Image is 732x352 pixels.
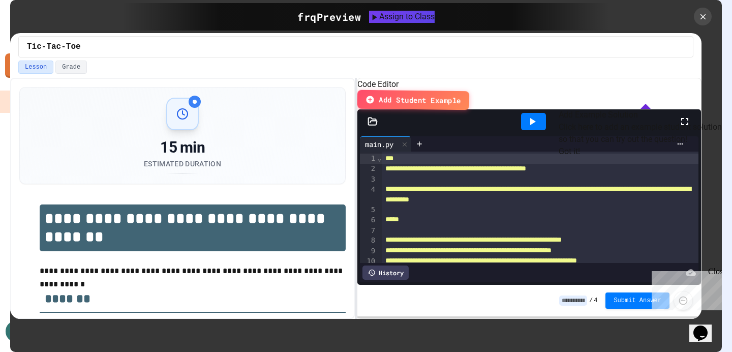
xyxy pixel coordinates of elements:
[377,154,382,162] span: Fold line
[27,41,81,53] span: Tic-Tac-Toe
[379,94,461,106] span: Add Student Example
[360,185,377,206] div: 4
[360,139,399,150] div: main.py
[648,267,722,310] iframe: chat widget
[55,61,87,74] button: Grade
[360,256,377,277] div: 10
[360,236,377,246] div: 8
[559,109,732,121] h6: Add Example Solution
[614,297,661,305] span: Submit Answer
[360,205,377,215] div: 5
[360,164,377,174] div: 2
[559,145,580,158] button: Got it!
[360,246,377,256] div: 9
[144,138,221,157] div: 15 min
[594,297,597,305] span: 4
[369,11,435,23] button: Assign to Class
[360,215,377,225] div: 6
[360,154,377,164] div: 1
[4,4,70,65] div: Chat with us now!Close
[360,226,377,236] div: 7
[362,266,409,280] div: History
[605,292,669,309] button: Submit Answer
[357,90,469,110] button: Add Student Example
[297,9,361,24] div: frq Preview
[689,311,722,342] iframe: chat widget
[589,297,593,305] span: /
[360,136,411,152] div: main.py
[357,78,701,91] h6: Code Editor
[559,121,732,145] p: Click here to add an example student solution so that you can try out the question!
[360,174,377,185] div: 3
[18,61,53,74] button: Lesson
[144,159,221,169] div: Estimated Duration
